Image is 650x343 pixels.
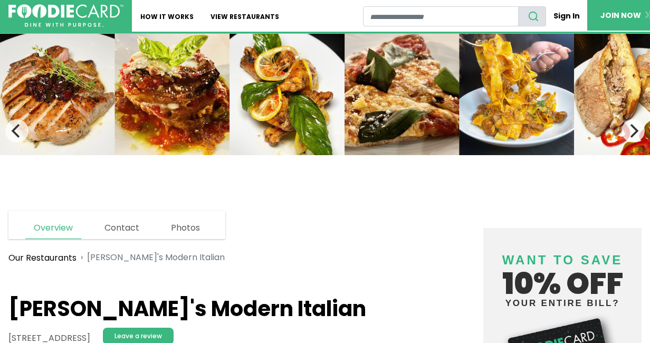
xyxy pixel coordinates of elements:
[8,252,77,264] a: Our Restaurants
[363,6,519,26] input: restaurant search
[96,217,148,239] a: Contact
[546,6,587,26] a: Sign In
[518,6,546,26] button: search
[162,217,208,239] a: Photos
[5,119,28,142] button: Previous
[492,299,633,308] small: your entire bill?
[622,119,645,142] button: Next
[77,251,225,264] li: [PERSON_NAME]'s Modern Italian
[8,211,225,239] nav: page links
[502,253,623,267] span: Want to save
[8,4,123,27] img: FoodieCard; Eat, Drink, Save, Donate
[492,240,633,308] h4: 10% off
[8,296,433,321] h1: [PERSON_NAME]'s Modern Italian
[8,245,433,271] nav: breadcrumb
[25,217,81,239] a: Overview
